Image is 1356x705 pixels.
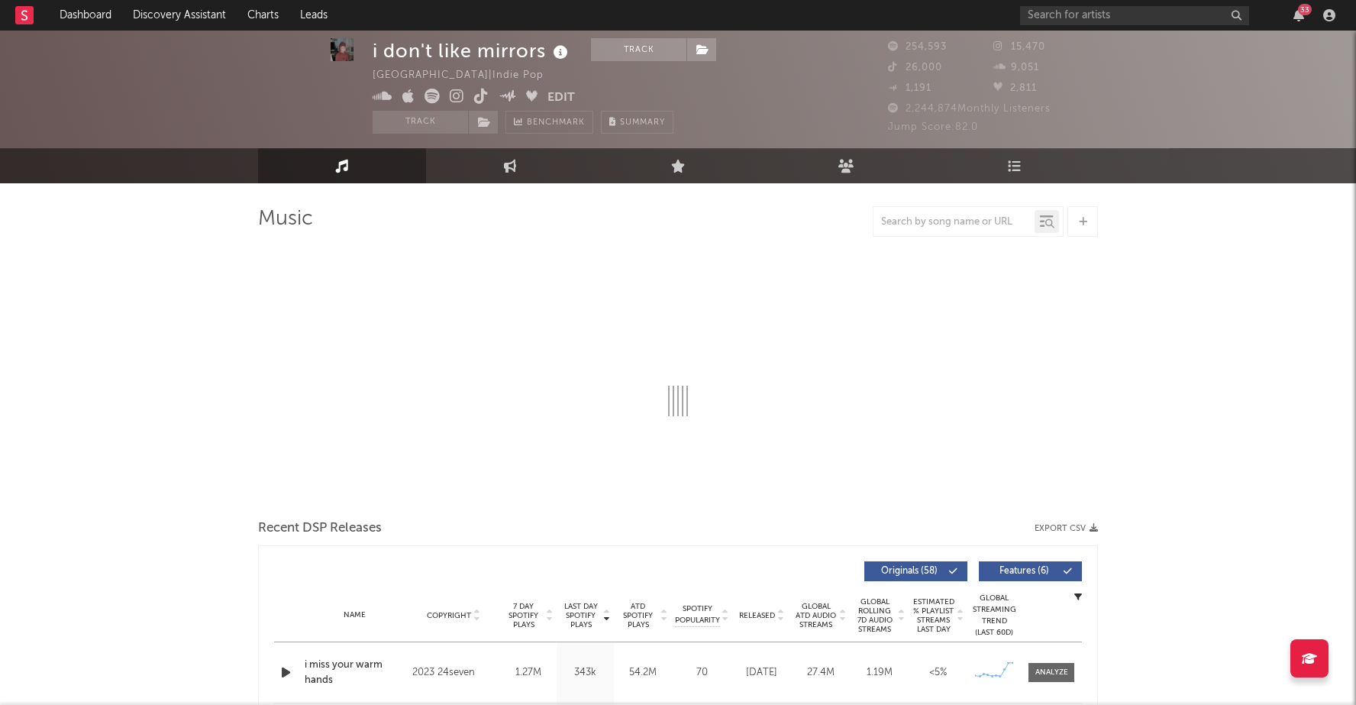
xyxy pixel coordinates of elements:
span: Jump Score: 82.0 [888,122,978,132]
span: Recent DSP Releases [258,519,382,538]
button: Track [591,38,686,61]
div: 1.27M [503,665,553,681]
span: Benchmark [527,114,585,132]
span: 7 Day Spotify Plays [503,602,544,629]
button: Features(6) [979,561,1082,581]
div: 343k [560,665,610,681]
span: 15,470 [993,42,1045,52]
div: 54.2M [618,665,667,681]
div: 33 [1298,4,1312,15]
span: 2,244,874 Monthly Listeners [888,104,1051,114]
span: Features ( 6 ) [989,567,1059,576]
div: [DATE] [736,665,787,681]
span: Originals ( 58 ) [874,567,944,576]
div: i don't like mirrors [373,38,572,63]
div: 1.19M [854,665,905,681]
span: Summary [620,118,665,127]
span: Global ATD Audio Streams [795,602,837,629]
div: <5% [912,665,964,681]
button: Edit [547,89,575,108]
span: 26,000 [888,63,942,73]
button: Originals(58) [864,561,967,581]
a: i miss your warm hands [305,658,405,687]
span: Copyright [427,611,471,620]
div: Global Streaming Trend (Last 60D) [971,593,1017,639]
div: Name [305,610,405,621]
div: 2023 24seven [412,664,496,682]
button: Track [373,111,468,134]
span: Estimated % Playlist Streams Last Day [912,597,954,634]
span: 9,051 [993,63,1039,73]
button: 33 [1293,9,1304,21]
a: Benchmark [505,111,593,134]
span: 254,593 [888,42,947,52]
span: Last Day Spotify Plays [560,602,601,629]
span: 2,811 [993,83,1037,93]
span: 1,191 [888,83,931,93]
div: 70 [675,665,728,681]
input: Search for artists [1020,6,1249,25]
span: Global Rolling 7D Audio Streams [854,597,896,634]
button: Summary [601,111,673,134]
button: Export CSV [1035,524,1098,533]
div: [GEOGRAPHIC_DATA] | Indie Pop [373,66,561,85]
span: Spotify Popularity [675,603,720,626]
span: ATD Spotify Plays [618,602,658,629]
span: Released [739,611,775,620]
input: Search by song name or URL [873,216,1035,228]
div: 27.4M [795,665,846,681]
